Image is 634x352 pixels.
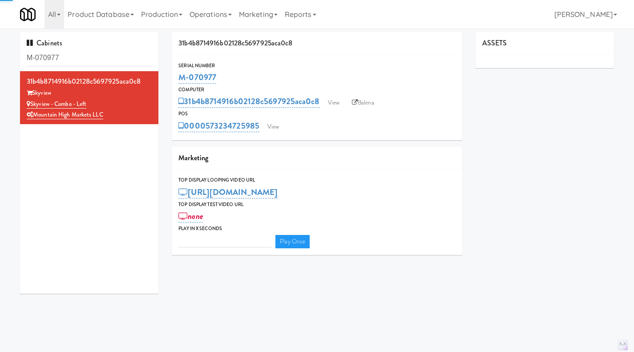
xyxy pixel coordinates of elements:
span: Marketing [178,153,208,163]
div: Serial Number [178,61,456,70]
div: POS [178,109,456,118]
a: Mountain High Markets LLC [27,110,103,119]
a: Skyview - Combo - Left [27,100,86,109]
a: View [263,120,283,134]
a: [URL][DOMAIN_NAME] [178,186,278,198]
input: Search cabinets [27,50,152,66]
a: View [323,96,344,109]
div: 31b4b8714916b02128c5697925aca0c8 [27,75,152,88]
li: 31b4b8714916b02128c5697925aca0c8Skyview Skyview - Combo - LeftMountain High Markets LLC [20,71,158,124]
a: 0000573234725985 [178,120,259,132]
div: Computer [178,85,456,94]
span: Cabinets [27,38,62,48]
div: Top Display Test Video Url [178,200,456,209]
div: Top Display Looping Video Url [178,176,456,185]
a: M-070977 [178,71,216,84]
a: none [178,210,203,223]
a: 31b4b8714916b02128c5697925aca0c8 [178,95,319,108]
a: Play Once [275,235,310,248]
div: Play in X seconds [178,224,456,233]
div: Skyview [27,88,152,99]
a: Balena [347,96,379,109]
span: ASSETS [482,38,507,48]
img: Micromart [20,7,36,22]
div: 31b4b8714916b02128c5697925aca0c8 [172,32,462,55]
